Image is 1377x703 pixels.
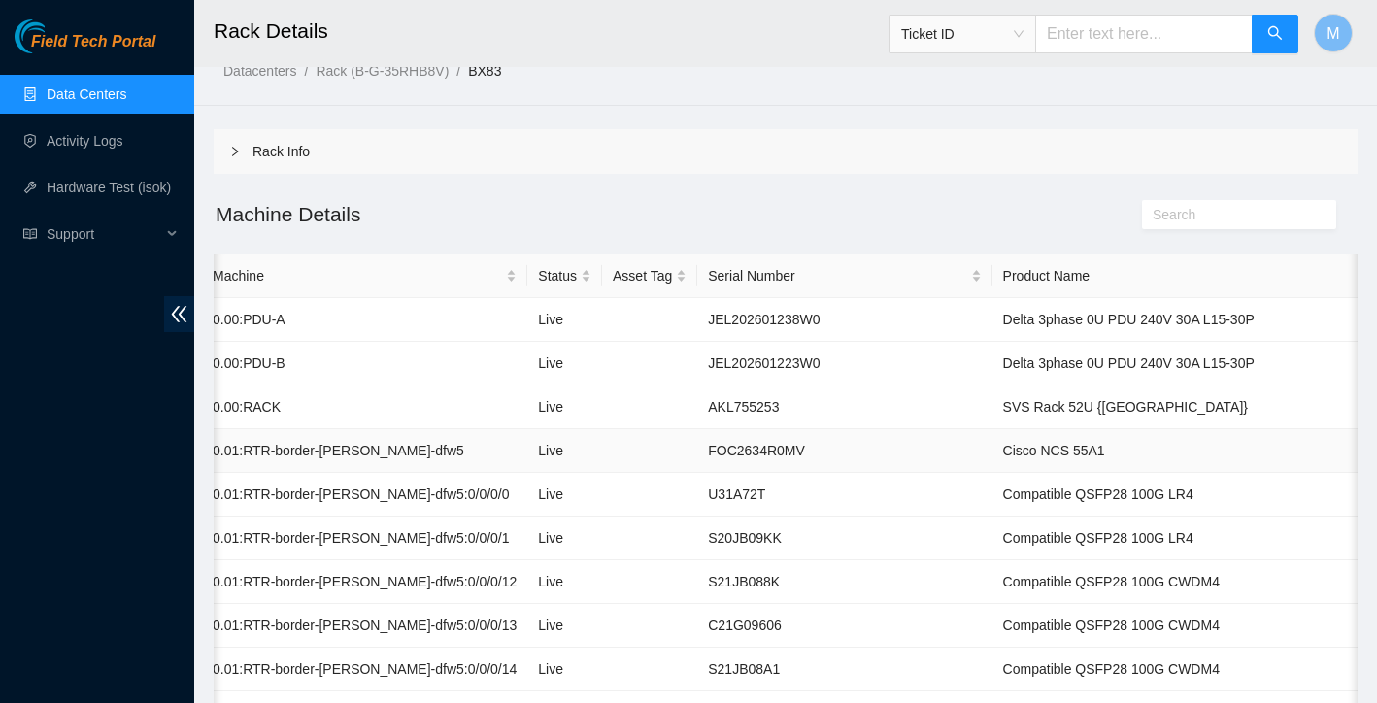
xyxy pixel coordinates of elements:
[47,215,161,253] span: Support
[527,648,602,691] td: Live
[527,298,602,342] td: Live
[468,63,501,79] a: BX83
[214,129,1358,174] div: Rack Info
[456,63,460,79] span: /
[229,146,241,157] span: right
[15,19,98,53] img: Akamai Technologies
[527,604,602,648] td: Live
[527,560,602,604] td: Live
[697,342,991,385] td: JEL202601223W0
[47,86,126,102] a: Data Centers
[697,648,991,691] td: S21JB08A1
[1153,204,1310,225] input: Search
[15,35,155,60] a: Akamai TechnologiesField Tech Portal
[697,473,991,517] td: U31A72T
[202,385,527,429] td: 0.00:RACK
[202,604,527,648] td: 0.01:RTR-border-[PERSON_NAME]-dfw5:0/0/0/13
[527,517,602,560] td: Live
[527,429,602,473] td: Live
[47,180,171,195] a: Hardware Test (isok)
[1252,15,1298,53] button: search
[202,298,527,342] td: 0.00:PDU-A
[527,385,602,429] td: Live
[202,517,527,560] td: 0.01:RTR-border-[PERSON_NAME]-dfw5:0/0/0/1
[316,63,449,79] a: Rack (B-G-35RHB8V)
[1035,15,1253,53] input: Enter text here...
[697,298,991,342] td: JEL202601238W0
[31,33,155,51] span: Field Tech Portal
[697,385,991,429] td: AKL755253
[202,648,527,691] td: 0.01:RTR-border-[PERSON_NAME]-dfw5:0/0/0/14
[1314,14,1353,52] button: M
[1327,21,1339,46] span: M
[901,19,1024,49] span: Ticket ID
[202,342,527,385] td: 0.00:PDU-B
[202,560,527,604] td: 0.01:RTR-border-[PERSON_NAME]-dfw5:0/0/0/12
[697,560,991,604] td: S21JB088K
[697,429,991,473] td: FOC2634R0MV
[202,429,527,473] td: 0.01:RTR-border-[PERSON_NAME]-dfw5
[214,198,1072,230] h2: Machine Details
[202,473,527,517] td: 0.01:RTR-border-[PERSON_NAME]-dfw5:0/0/0/0
[1267,25,1283,44] span: search
[164,296,194,332] span: double-left
[223,63,296,79] a: Datacenters
[697,517,991,560] td: S20JB09KK
[697,604,991,648] td: C21G09606
[527,342,602,385] td: Live
[527,473,602,517] td: Live
[304,63,308,79] span: /
[23,227,37,241] span: read
[47,133,123,149] a: Activity Logs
